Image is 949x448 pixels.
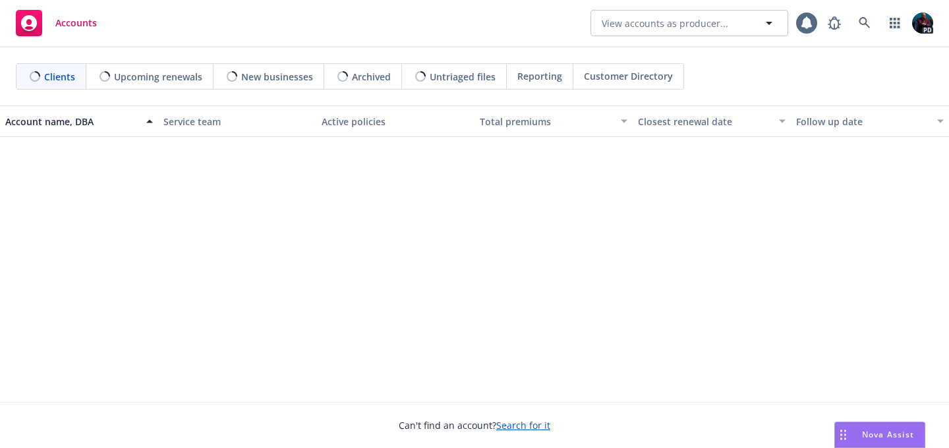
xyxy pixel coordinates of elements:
span: Customer Directory [584,69,673,83]
button: Active policies [316,105,474,137]
span: Reporting [517,69,562,83]
div: Service team [163,115,311,128]
button: Follow up date [791,105,949,137]
button: Service team [158,105,316,137]
div: Account name, DBA [5,115,138,128]
span: Clients [44,70,75,84]
div: Follow up date [796,115,929,128]
div: Drag to move [835,422,851,447]
span: Untriaged files [430,70,496,84]
img: photo [912,13,933,34]
span: Upcoming renewals [114,70,202,84]
a: Accounts [11,5,102,42]
span: Can't find an account? [399,418,550,432]
div: Closest renewal date [638,115,771,128]
span: New businesses [241,70,313,84]
div: Active policies [322,115,469,128]
a: Report a Bug [821,10,848,36]
a: Search [851,10,878,36]
span: Archived [352,70,391,84]
button: Nova Assist [834,422,925,448]
a: Search for it [496,419,550,432]
button: View accounts as producer... [590,10,788,36]
span: Nova Assist [862,429,914,440]
div: Total premiums [480,115,613,128]
span: Accounts [55,18,97,28]
span: View accounts as producer... [602,16,728,30]
button: Closest renewal date [633,105,791,137]
a: Switch app [882,10,908,36]
button: Total premiums [474,105,633,137]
